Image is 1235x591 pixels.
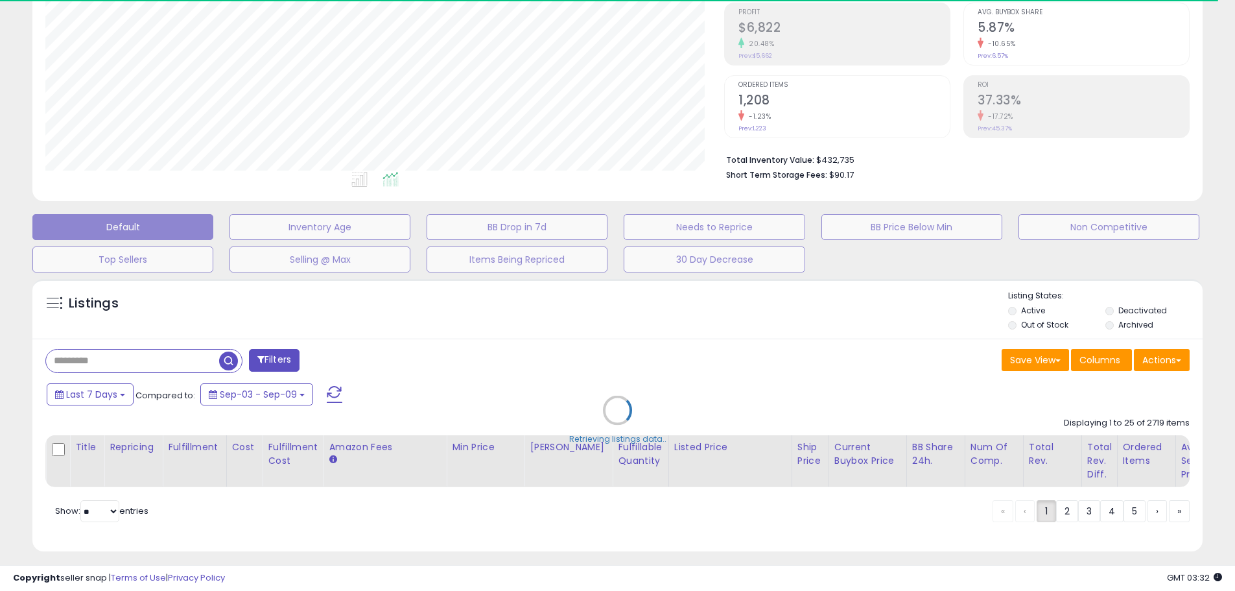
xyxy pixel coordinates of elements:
a: Privacy Policy [168,572,225,584]
div: seller snap | | [13,572,225,585]
h2: 1,208 [738,93,950,110]
small: Prev: $5,662 [738,52,772,60]
small: -10.65% [983,39,1016,49]
small: Prev: 1,223 [738,125,766,132]
span: Profit [738,9,950,16]
li: $432,735 [726,151,1180,167]
a: Terms of Use [111,572,166,584]
button: Inventory Age [229,214,410,240]
small: -17.72% [983,112,1013,121]
button: Items Being Repriced [427,247,607,272]
button: BB Price Below Min [821,214,1002,240]
div: Retrieving listings data.. [569,433,666,444]
span: ROI [978,82,1189,89]
span: Ordered Items [738,82,950,89]
small: 20.48% [744,39,774,49]
b: Short Term Storage Fees: [726,169,827,180]
h2: $6,822 [738,20,950,38]
b: Total Inventory Value: [726,154,814,165]
button: Top Sellers [32,247,213,272]
small: Prev: 45.37% [978,125,1012,132]
span: 2025-09-17 03:32 GMT [1167,572,1222,584]
button: Default [32,214,213,240]
button: Needs to Reprice [624,214,805,240]
small: -1.23% [744,112,771,121]
button: BB Drop in 7d [427,214,607,240]
h2: 5.87% [978,20,1189,38]
span: $90.17 [829,169,854,181]
strong: Copyright [13,572,60,584]
small: Prev: 6.57% [978,52,1008,60]
button: 30 Day Decrease [624,247,805,272]
button: Non Competitive [1018,214,1199,240]
button: Selling @ Max [229,247,410,272]
h2: 37.33% [978,93,1189,110]
span: Avg. Buybox Share [978,9,1189,16]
